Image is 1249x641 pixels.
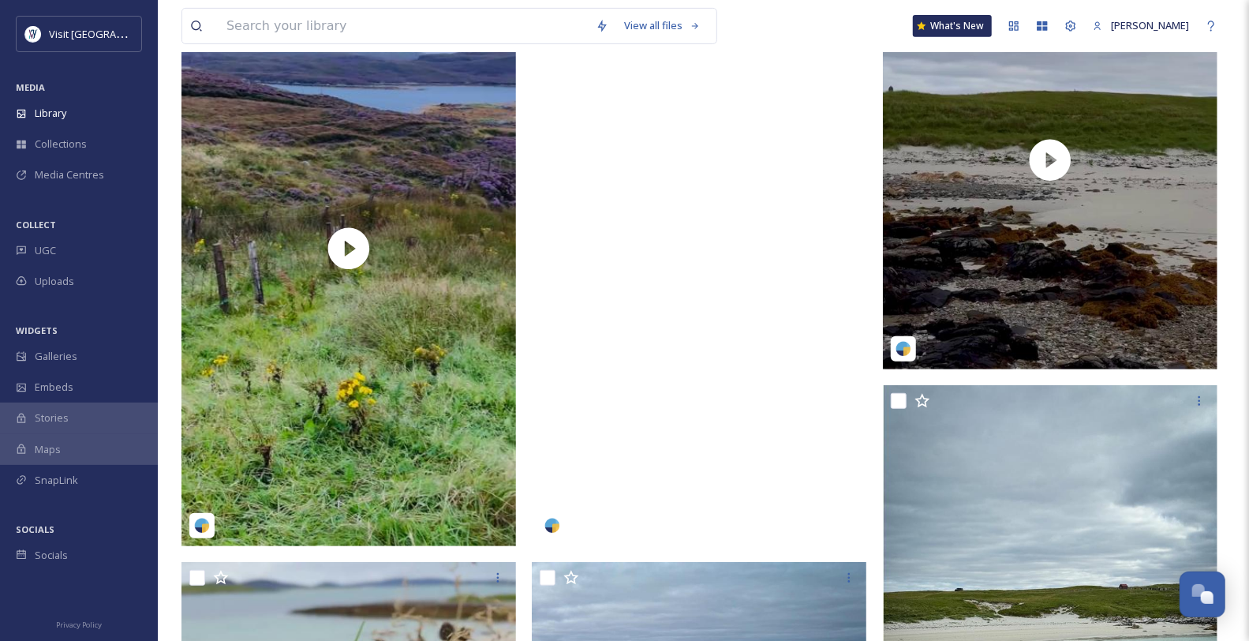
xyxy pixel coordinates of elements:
[16,523,54,535] span: SOCIALS
[1111,18,1189,32] span: [PERSON_NAME]
[35,137,87,152] span: Collections
[35,410,69,425] span: Stories
[913,15,992,37] a: What's New
[1180,572,1225,617] button: Open Chat
[56,614,102,633] a: Privacy Policy
[35,274,74,289] span: Uploads
[35,106,66,121] span: Library
[35,473,78,488] span: SnapLink
[35,548,68,563] span: Socials
[35,380,73,395] span: Embeds
[49,26,171,41] span: Visit [GEOGRAPHIC_DATA]
[219,9,588,43] input: Search your library
[35,243,56,258] span: UGC
[616,10,709,41] a: View all files
[25,26,41,42] img: Untitled%20design%20%2897%29.png
[35,442,61,457] span: Maps
[56,620,102,630] span: Privacy Policy
[1085,10,1197,41] a: [PERSON_NAME]
[16,81,45,93] span: MEDIA
[35,167,104,182] span: Media Centres
[16,324,58,336] span: WIDGETS
[544,518,560,534] img: snapsea-logo.png
[35,349,77,364] span: Galleries
[896,341,911,357] img: snapsea-logo.png
[194,518,210,534] img: snapsea-logo.png
[16,219,56,231] span: COLLECT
